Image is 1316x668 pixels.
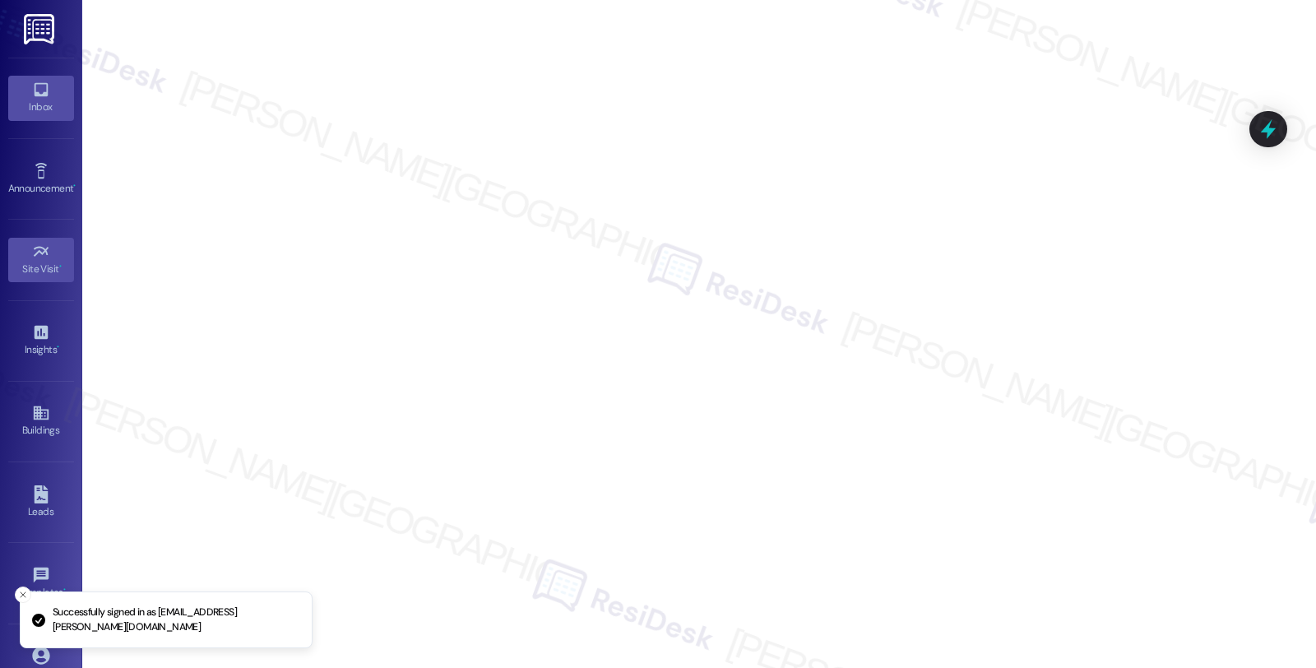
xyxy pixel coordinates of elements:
a: Inbox [8,76,74,120]
a: Insights • [8,318,74,363]
img: ResiDesk Logo [24,14,58,44]
a: Buildings [8,399,74,443]
span: • [57,341,59,353]
span: • [59,261,62,272]
p: Successfully signed in as [EMAIL_ADDRESS][PERSON_NAME][DOMAIN_NAME] [53,605,299,634]
button: Close toast [15,587,31,603]
a: Leads [8,480,74,525]
a: Templates • [8,561,74,605]
span: • [73,180,76,192]
a: Site Visit • [8,238,74,282]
